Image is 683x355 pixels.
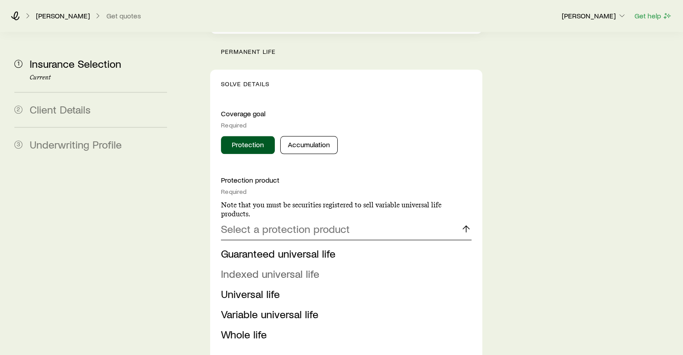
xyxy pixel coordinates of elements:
span: Underwriting Profile [30,138,122,151]
p: [PERSON_NAME] [562,11,626,20]
button: Protection [221,136,275,154]
li: Indexed universal life [221,264,466,284]
li: Universal life [221,284,466,304]
span: 3 [14,140,22,149]
p: Select a protection product [221,223,350,235]
span: Indexed universal life [221,267,319,280]
button: Accumulation [280,136,338,154]
button: [PERSON_NAME] [561,11,627,22]
span: Universal life [221,287,280,300]
div: Required [221,188,471,195]
li: Whole life [221,324,466,345]
p: permanent life [221,48,482,55]
p: Solve Details [221,80,471,88]
p: Coverage goal [221,109,471,118]
p: Note that you must be securities registered to sell variable universal life products. [221,201,471,219]
span: Variable universal life [221,307,318,320]
p: [PERSON_NAME] [36,11,90,20]
button: Get help [634,11,672,21]
div: Required [221,122,471,129]
li: Variable universal life [221,304,466,324]
span: Whole life [221,328,267,341]
span: 1 [14,60,22,68]
p: Current [30,74,167,81]
li: Guaranteed universal life [221,244,466,264]
span: Guaranteed universal life [221,247,335,260]
span: 2 [14,105,22,114]
span: Insurance Selection [30,57,121,70]
button: Get quotes [106,12,141,20]
p: Protection product [221,175,471,184]
span: Client Details [30,103,91,116]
